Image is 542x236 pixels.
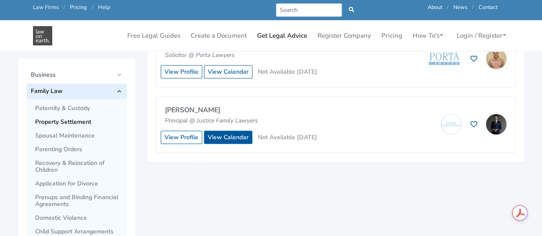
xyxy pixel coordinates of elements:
a: Paternity & Custody [35,102,127,115]
a: Create a Document [187,27,250,44]
a: Parenting Orders [35,143,127,156]
a: Family Law [27,84,127,99]
span: Business [31,72,113,78]
span: Parenting Orders [35,146,123,153]
span: Application for Divorce [35,180,123,187]
img: Porta Lawyers [426,48,462,69]
span: / [447,3,449,11]
a: Pricing [70,3,87,11]
button: Not Available [DATE] [254,131,321,144]
img: Hayder Shkara [486,114,506,134]
span: Prenups and Binding Financial Agreements [35,194,123,208]
a: View Profile [161,65,202,78]
a: Domestic Violence [35,211,127,225]
a: Prenups and Binding Financial Agreements [35,191,127,211]
span: / [63,3,65,11]
a: View Profile [161,131,202,144]
a: Register Company [314,27,374,44]
span: Child Support Arrangements [35,228,123,235]
a: Spousal Maintenance [35,129,127,143]
a: View Calendar [204,65,252,78]
a: Help [98,3,110,11]
a: News [453,3,467,11]
a: Recovery & Relocation of Children [35,156,127,177]
img: Bailey Eustace [486,48,506,69]
img: Property Settlement Get Legal Advice in [33,26,52,45]
a: View Calendar [204,131,252,144]
span: / [472,3,474,11]
span: Domestic Violence [35,215,123,221]
a: Business [27,67,127,83]
a: Property Settlement [35,115,127,129]
p: Principal @ Justice Family Lawyers [165,116,315,125]
a: Get Legal Advice [254,27,311,44]
a: About [428,3,442,11]
input: Search [276,3,342,17]
span: Family Law [31,88,113,95]
a: Pricing [378,27,406,44]
span: Spousal Maintenance [35,132,123,139]
a: Law Firms [33,3,59,11]
p: Solicitor @ Porta Lawyers [165,51,315,60]
a: How To's [409,27,446,44]
span: Recovery & Relocation of Children [35,160,123,173]
span: / [92,3,93,11]
a: Login / Register [453,27,509,44]
button: Not Available [DATE] [254,65,321,78]
a: Application for Divorce [35,177,127,191]
p: [PERSON_NAME] [165,105,315,116]
span: Property Settlement [35,119,123,125]
a: Contact [479,3,497,11]
a: Free Legal Guides [124,27,184,44]
span: Paternity & Custody [35,105,123,112]
img: Justice Family Lawyers [440,114,462,135]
